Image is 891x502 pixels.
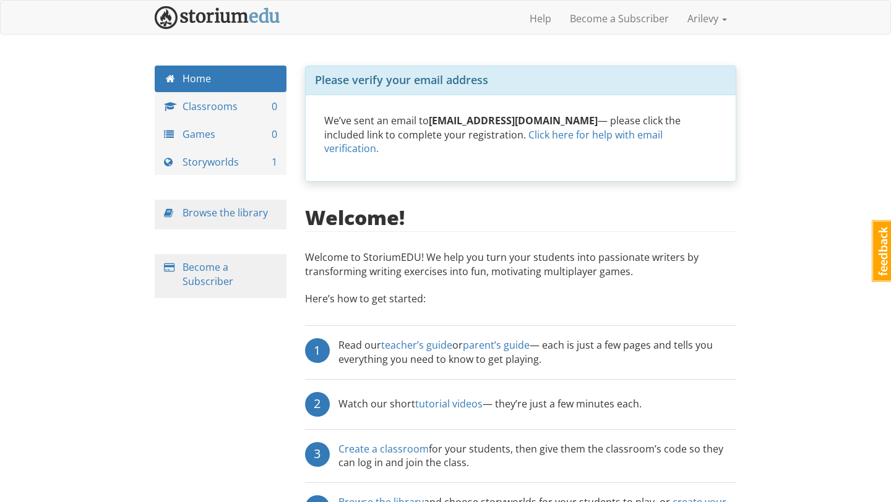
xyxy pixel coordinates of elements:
a: Click here for help with email verification. [324,128,663,156]
a: parent’s guide [463,338,530,352]
p: We’ve sent an email to — please click the included link to complete your registration. [324,114,718,156]
h2: Welcome! [305,206,405,228]
div: 1 [305,338,330,363]
a: Arilevy [678,3,736,34]
a: Browse the library [183,206,268,219]
div: 2 [305,392,330,417]
p: Here’s how to get started: [305,292,737,318]
a: teacher’s guide [381,338,452,352]
p: Welcome to StoriumEDU! We help you turn your students into passionate writers by transforming wri... [305,250,737,285]
a: Help [520,3,561,34]
div: for your students, then give them the classroom’s code so they can log in and join the class. [338,442,737,470]
span: 0 [272,127,277,142]
div: Watch our short — they’re just a few minutes each. [338,392,642,417]
span: 0 [272,100,277,114]
span: Please verify your email address [315,72,488,87]
a: Home [155,66,286,92]
a: Create a classroom [338,442,429,456]
strong: [EMAIL_ADDRESS][DOMAIN_NAME] [429,114,598,127]
a: Storyworlds 1 [155,149,286,176]
div: 3 [305,442,330,467]
img: StoriumEDU [155,6,280,29]
a: Games 0 [155,121,286,148]
a: Classrooms 0 [155,93,286,120]
a: Become a Subscriber [561,3,678,34]
a: Become a Subscriber [183,260,233,288]
a: tutorial videos [415,397,483,411]
div: Read our or — each is just a few pages and tells you everything you need to know to get playing. [338,338,737,367]
span: 1 [272,155,277,169]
